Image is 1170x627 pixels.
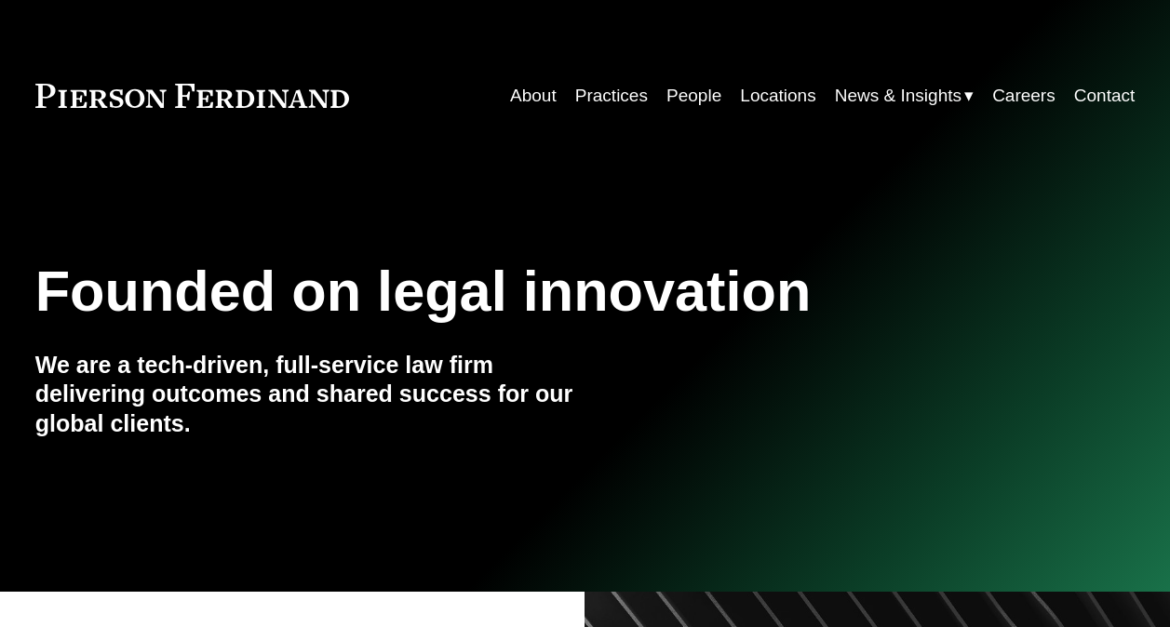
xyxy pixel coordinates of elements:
a: Locations [740,78,815,113]
h1: Founded on legal innovation [35,259,952,324]
a: About [510,78,557,113]
h4: We are a tech-driven, full-service law firm delivering outcomes and shared success for our global... [35,351,585,439]
a: folder dropdown [835,78,974,113]
a: People [666,78,721,113]
a: Careers [992,78,1056,113]
a: Practices [575,78,648,113]
a: Contact [1074,78,1135,113]
span: News & Insights [835,80,962,112]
